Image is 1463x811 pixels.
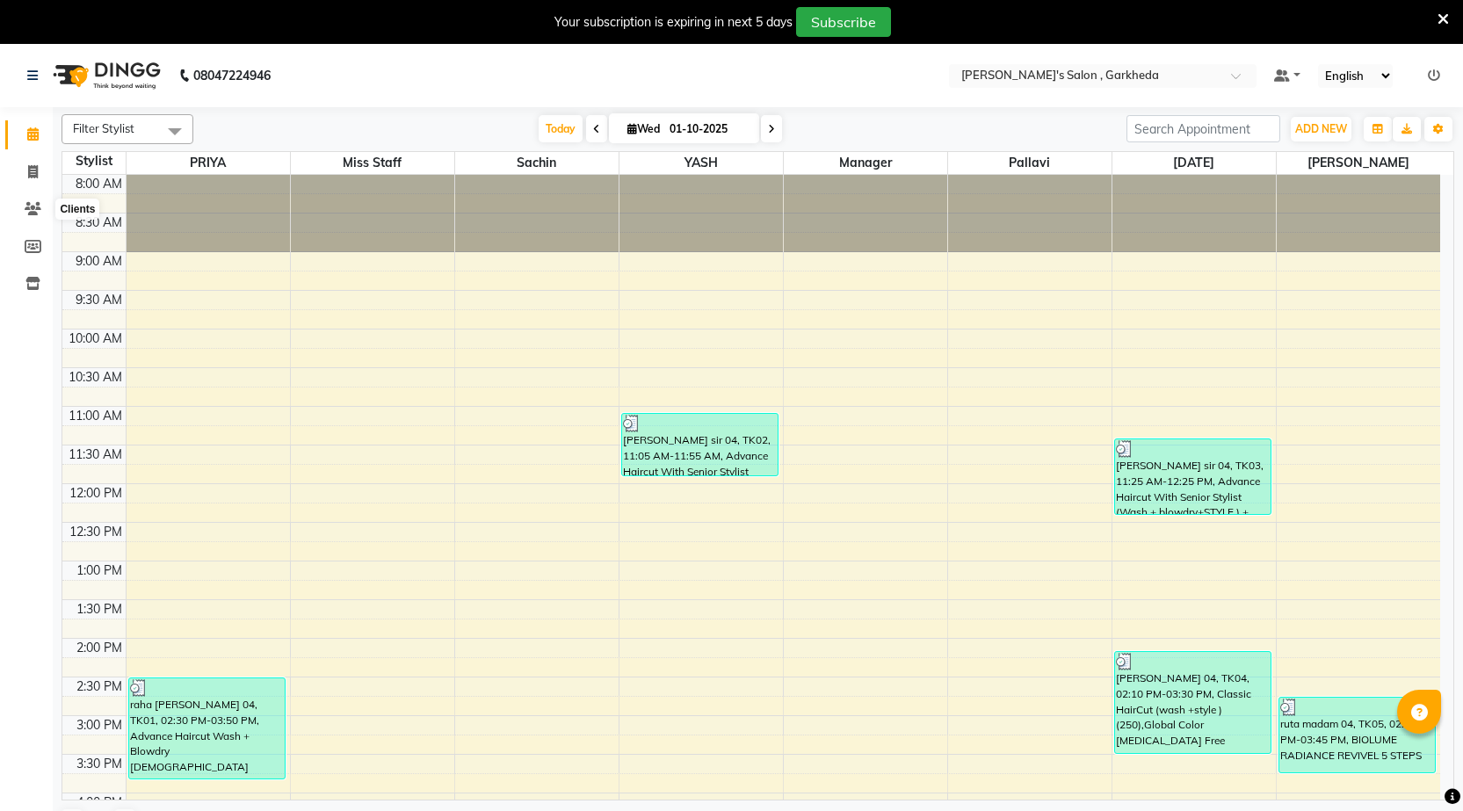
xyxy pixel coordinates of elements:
div: [PERSON_NAME] sir 04, TK03, 11:25 AM-12:25 PM, Advance Haircut With Senior Stylist (Wash + blowdr... [1115,439,1271,514]
div: Your subscription is expiring in next 5 days [554,13,793,32]
span: Filter Stylist [73,121,134,135]
span: [PERSON_NAME] [1277,152,1441,174]
span: ADD NEW [1295,122,1347,135]
span: manager [784,152,947,174]
span: Today [539,115,583,142]
button: ADD NEW [1291,117,1351,141]
div: [PERSON_NAME] sir 04, TK02, 11:05 AM-11:55 AM, Advance Haircut With Senior Stylist (Wash + blowdr... [622,414,778,475]
div: 3:30 PM [73,755,126,773]
iframe: chat widget [1389,741,1445,793]
input: 2025-10-01 [664,116,752,142]
div: 9:00 AM [72,252,126,271]
div: Clients [55,199,99,220]
div: 11:30 AM [65,445,126,464]
div: ruta madam 04, TK05, 02:45 PM-03:45 PM, BIOLUME RADIANCE REVIVEL 5 STEPS [1279,698,1436,772]
div: 2:30 PM [73,677,126,696]
span: pallavi [948,152,1112,174]
div: Stylist [62,152,126,170]
div: 12:30 PM [66,523,126,541]
button: Subscribe [796,7,891,37]
span: Wed [623,122,664,135]
span: sachin [455,152,619,174]
div: 1:00 PM [73,561,126,580]
div: raha [PERSON_NAME] 04, TK01, 02:30 PM-03:50 PM, Advance Haircut Wash + Blowdry [DEMOGRAPHIC_DATA]... [129,678,285,778]
div: 2:00 PM [73,639,126,657]
div: 9:30 AM [72,291,126,309]
b: 08047224946 [193,51,271,100]
div: 12:00 PM [66,484,126,503]
span: miss staff [291,152,454,174]
span: [DATE] [1112,152,1276,174]
div: 3:00 PM [73,716,126,735]
div: 10:30 AM [65,368,126,387]
input: Search Appointment [1126,115,1280,142]
div: 8:00 AM [72,175,126,193]
span: YASH [619,152,783,174]
div: 11:00 AM [65,407,126,425]
img: logo [45,51,165,100]
span: PRIYA [127,152,290,174]
div: 10:00 AM [65,329,126,348]
div: 1:30 PM [73,600,126,619]
div: [PERSON_NAME] 04, TK04, 02:10 PM-03:30 PM, Classic HairCut (wash +style )(250),Global Color [MEDI... [1115,652,1271,753]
